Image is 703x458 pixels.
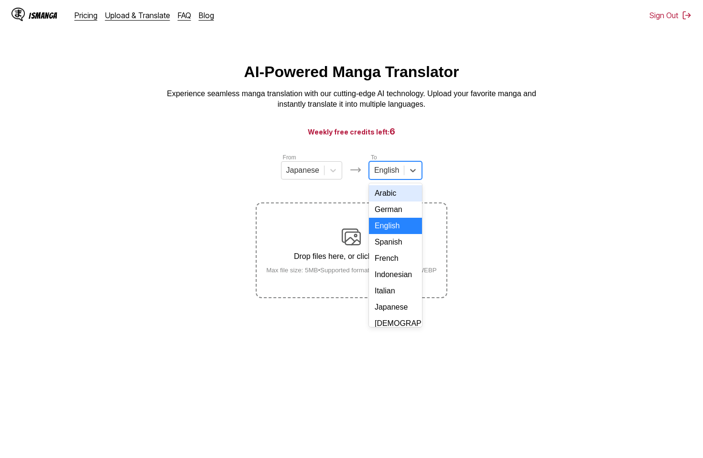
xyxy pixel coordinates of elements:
[105,11,170,20] a: Upload & Translate
[682,11,692,20] img: Sign out
[259,267,444,274] small: Max file size: 5MB • Supported formats: JP(E)G, PNG, WEBP
[369,315,422,332] div: [DEMOGRAPHIC_DATA]
[23,125,680,137] h3: Weekly free credits left:
[369,234,422,250] div: Spanish
[369,283,422,299] div: Italian
[369,299,422,315] div: Japanese
[11,8,75,23] a: IsManga LogoIsManga
[75,11,97,20] a: Pricing
[161,89,543,110] p: Experience seamless manga translation with our cutting-edge AI technology. Upload your favorite m...
[649,11,692,20] button: Sign Out
[283,154,296,161] label: From
[369,218,422,234] div: English
[11,8,25,21] img: IsManga Logo
[350,164,361,176] img: Languages icon
[29,11,57,20] div: IsManga
[389,126,395,136] span: 6
[369,267,422,283] div: Indonesian
[244,63,459,81] h1: AI-Powered Manga Translator
[369,185,422,201] div: Arabic
[369,201,422,218] div: German
[199,11,214,20] a: Blog
[178,11,191,20] a: FAQ
[371,154,377,161] label: To
[369,250,422,267] div: French
[259,252,444,261] p: Drop files here, or click to browse.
